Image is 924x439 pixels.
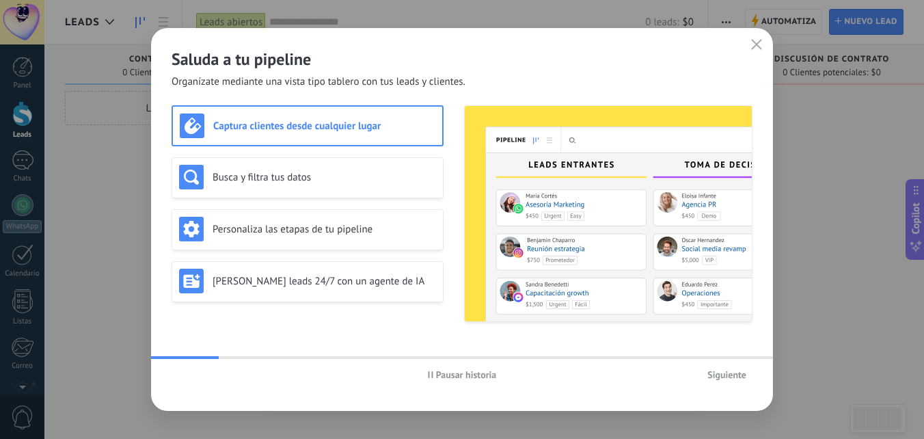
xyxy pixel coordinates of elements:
[707,370,746,380] span: Siguiente
[701,364,752,385] button: Siguiente
[422,364,503,385] button: Pausar historia
[436,370,497,380] span: Pausar historia
[213,120,435,133] h3: Captura clientes desde cualquier lugar
[213,275,436,288] h3: [PERSON_NAME] leads 24/7 con un agente de IA
[213,223,436,236] h3: Personaliza las etapas de tu pipeline
[213,171,436,184] h3: Busca y filtra tus datos
[172,75,465,89] span: Organízate mediante una vista tipo tablero con tus leads y clientes.
[172,49,752,70] h2: Saluda a tu pipeline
